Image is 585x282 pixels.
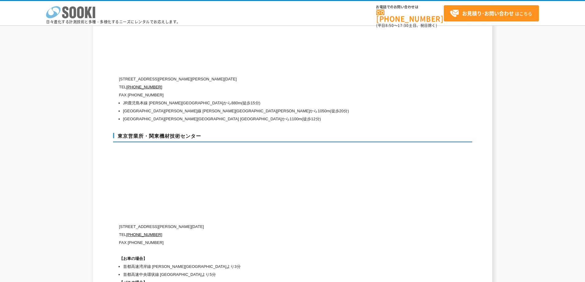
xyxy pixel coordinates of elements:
p: TEL [119,231,414,239]
p: [STREET_ADDRESS][PERSON_NAME][PERSON_NAME][DATE] [119,75,414,83]
li: JR鹿児島本線 [PERSON_NAME][GEOGRAPHIC_DATA]から880m(徒歩15分) [123,99,414,107]
h1: 【お車の場合】 [119,255,414,263]
span: 17:30 [398,23,409,28]
li: 首都高速中央環状線 [GEOGRAPHIC_DATA]より5分 [123,271,414,279]
p: 日々進化する計測技術と多種・多様化するニーズにレンタルでお応えします。 [46,20,181,24]
span: (平日 ～ 土日、祝日除く) [376,23,437,28]
p: [STREET_ADDRESS][PERSON_NAME][DATE] [119,223,414,231]
li: 首都高速湾岸線 [PERSON_NAME][GEOGRAPHIC_DATA]より3分 [123,263,414,271]
strong: お見積り･お問い合わせ [462,10,514,17]
span: はこちら [450,9,532,18]
p: TEL [119,83,414,91]
a: お見積り･お問い合わせはこちら [444,5,539,21]
span: お電話でのお問い合わせは [376,5,444,9]
span: 8:50 [385,23,394,28]
a: [PHONE_NUMBER] [126,85,162,89]
li: [GEOGRAPHIC_DATA][PERSON_NAME][GEOGRAPHIC_DATA] [GEOGRAPHIC_DATA]から1100m(徒歩12分) [123,115,414,123]
a: [PHONE_NUMBER] [126,232,162,237]
li: [GEOGRAPHIC_DATA][PERSON_NAME]線 [PERSON_NAME][GEOGRAPHIC_DATA][PERSON_NAME]から1050m(徒歩20分) [123,107,414,115]
a: [PHONE_NUMBER] [376,10,444,22]
h3: 東京営業所・関東機材技術センター [113,133,472,143]
p: FAX [PHONE_NUMBER] [119,91,414,99]
p: FAX [PHONE_NUMBER] [119,239,414,247]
